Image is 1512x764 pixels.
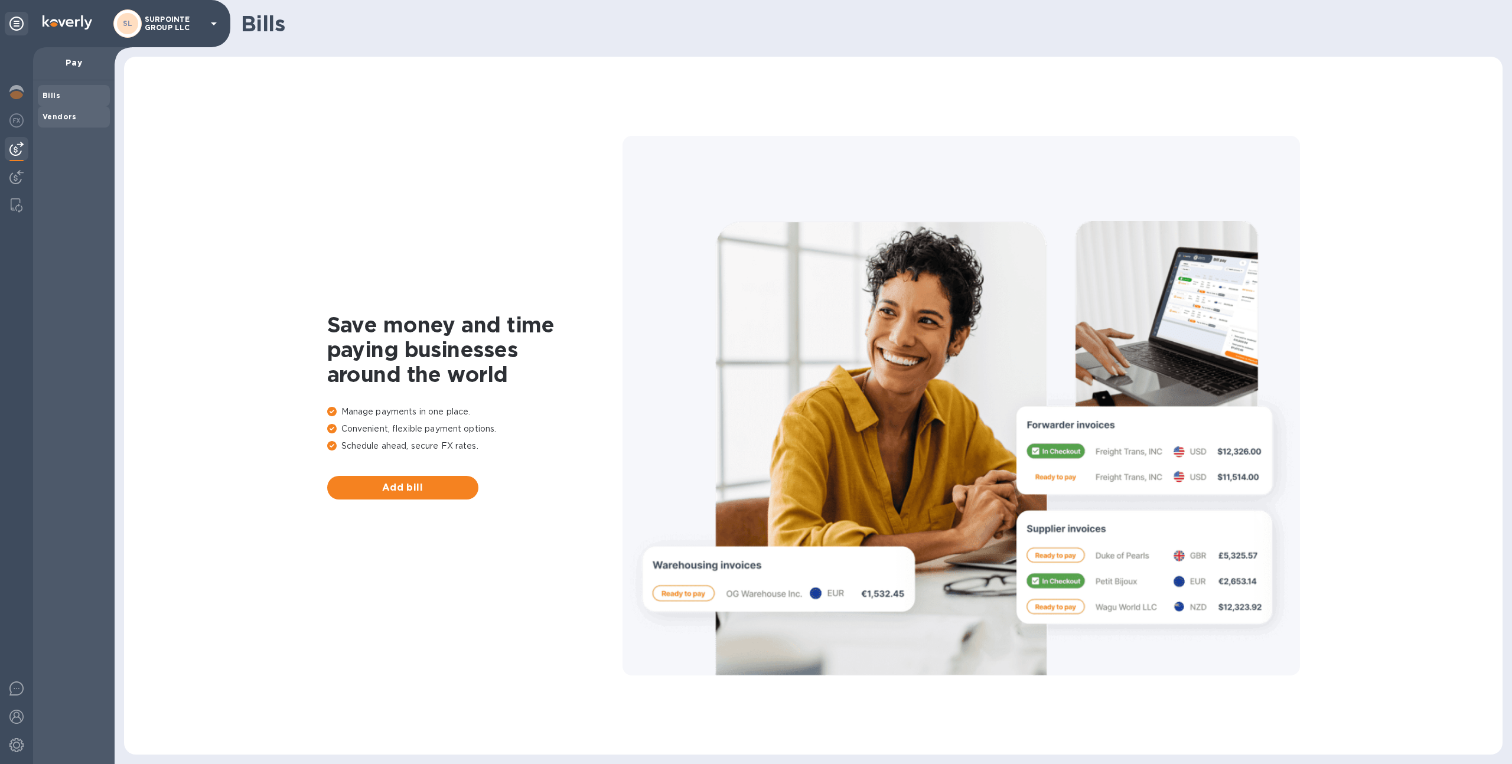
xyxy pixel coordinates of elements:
p: Manage payments in one place. [327,406,623,418]
p: Pay [43,57,105,68]
button: Add bill [327,476,478,499]
img: Foreign exchange [9,113,24,128]
p: Convenient, flexible payment options. [327,423,623,435]
p: SURPOINTE GROUP LLC [145,15,204,32]
span: Add bill [337,481,469,495]
img: Logo [43,15,92,30]
b: Bills [43,91,60,100]
p: Schedule ahead, secure FX rates. [327,440,623,452]
h1: Bills [241,11,1493,36]
b: SL [123,19,133,28]
b: Vendors [43,112,77,121]
div: Unpin categories [5,12,28,35]
h1: Save money and time paying businesses around the world [327,312,623,387]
